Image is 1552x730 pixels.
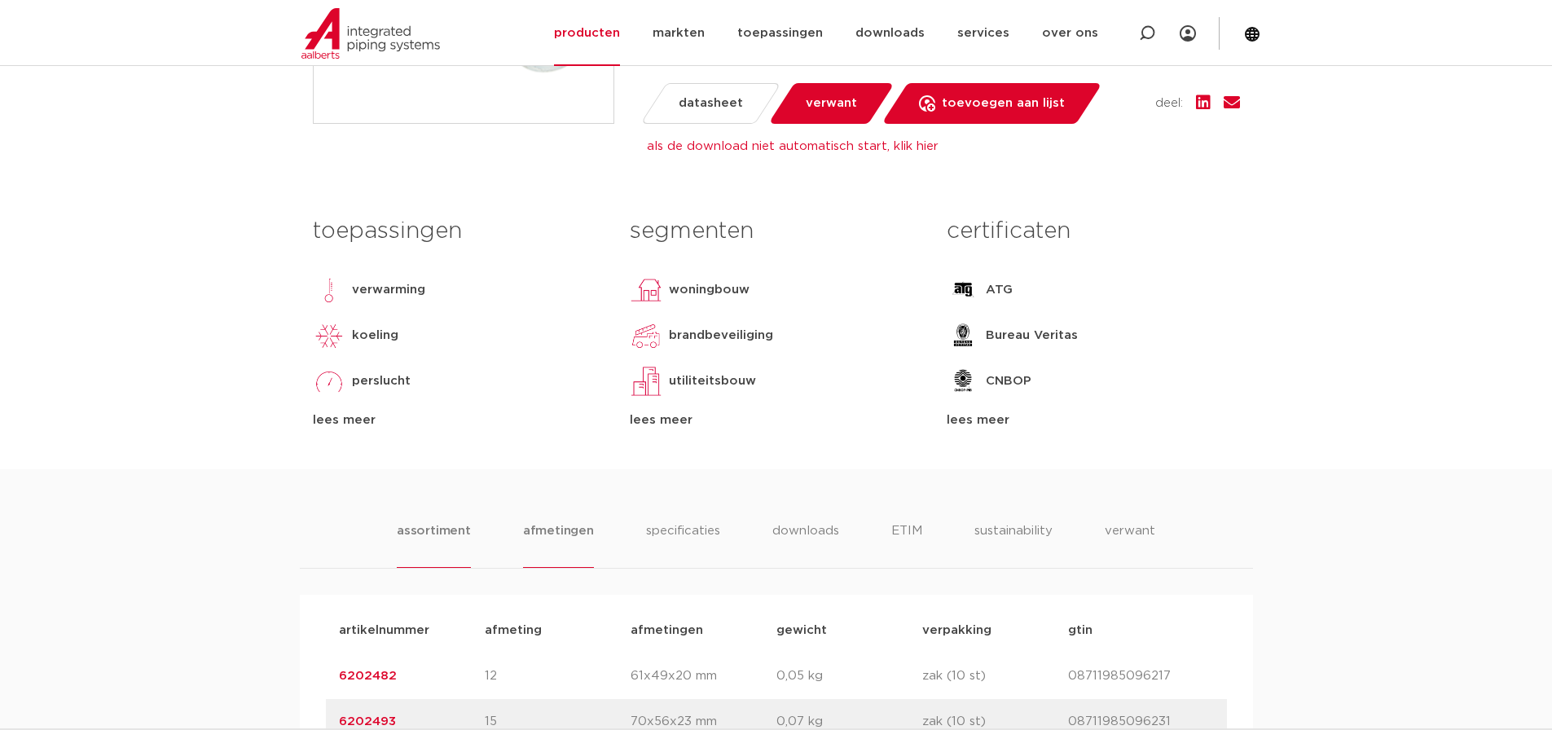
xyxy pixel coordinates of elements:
[646,521,720,568] li: specificaties
[339,621,485,640] p: artikelnummer
[669,372,756,391] p: utiliteitsbouw
[352,280,425,300] p: verwarming
[313,274,345,306] img: verwarming
[776,621,922,640] p: gewicht
[891,521,922,568] li: ETIM
[947,274,979,306] img: ATG
[339,670,397,682] a: 6202482
[485,621,631,640] p: afmeting
[397,521,471,568] li: assortiment
[776,666,922,686] p: 0,05 kg
[986,280,1013,300] p: ATG
[922,666,1068,686] p: zak (10 st)
[630,319,662,352] img: brandbeveiliging
[313,411,605,430] div: lees meer
[942,90,1065,117] span: toevoegen aan lijst
[485,666,631,686] p: 12
[947,319,979,352] img: Bureau Veritas
[986,372,1031,391] p: CNBOP
[922,621,1068,640] p: verpakking
[986,326,1078,345] p: Bureau Veritas
[1068,666,1214,686] p: 08711985096217
[679,90,743,117] span: datasheet
[669,326,773,345] p: brandbeveiliging
[669,280,750,300] p: woningbouw
[947,215,1239,248] h3: certificaten
[339,715,396,728] a: 6202493
[313,215,605,248] h3: toepassingen
[630,215,922,248] h3: segmenten
[1155,94,1183,113] span: deel:
[313,319,345,352] img: koeling
[630,274,662,306] img: woningbouw
[523,521,594,568] li: afmetingen
[630,411,922,430] div: lees meer
[767,83,894,124] a: verwant
[806,90,857,117] span: verwant
[630,365,662,398] img: utiliteitsbouw
[352,372,411,391] p: perslucht
[313,365,345,398] img: perslucht
[640,83,780,124] a: datasheet
[772,521,839,568] li: downloads
[1068,621,1214,640] p: gtin
[947,365,979,398] img: CNBOP
[631,666,776,686] p: 61x49x20 mm
[1105,521,1155,568] li: verwant
[947,411,1239,430] div: lees meer
[974,521,1053,568] li: sustainability
[631,621,776,640] p: afmetingen
[647,140,939,152] a: als de download niet automatisch start, klik hier
[352,326,398,345] p: koeling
